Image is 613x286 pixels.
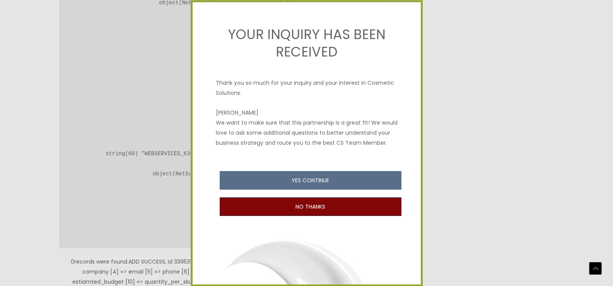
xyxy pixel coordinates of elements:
[220,197,401,216] button: NO THANKS
[216,70,398,98] p: Thank you so much for your inquiry and your interest in Cosmetic Solutions.
[216,117,398,147] p: We want to make sure that this partnership is a great fit! We would love to ask some additional q...
[216,107,398,117] div: [PERSON_NAME]
[216,25,398,60] h2: YOUR INQUIRY HAS BEEN RECEIVED
[220,171,401,190] button: YES CONTINUE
